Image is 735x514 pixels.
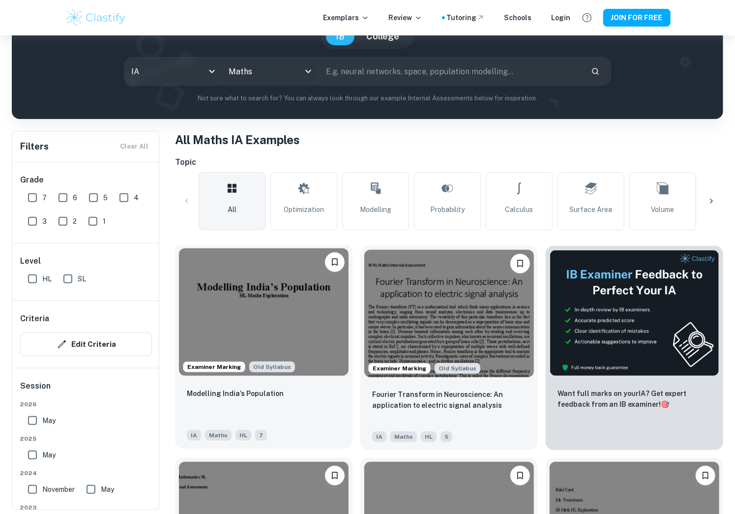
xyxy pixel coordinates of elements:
p: Fourier Transform in Neuroscience: An application to electric signal analysis [372,389,526,411]
a: Examiner MarkingAlthough this IA is written for the old math syllabus (last exam in November 2020... [175,246,353,450]
span: 5 [103,192,108,203]
button: Please log in to bookmark exemplars [325,466,345,485]
h6: Level [20,255,152,267]
span: 2026 [20,400,152,409]
p: Exemplars [323,12,369,23]
span: Examiner Marking [369,364,430,373]
span: 2025 [20,434,152,443]
span: HL [421,431,437,442]
button: Edit Criteria [20,333,152,356]
h1: All Maths IA Examples [175,131,723,149]
a: Schools [504,12,532,23]
span: Maths [390,431,417,442]
h6: Topic [175,156,723,168]
h6: Grade [20,174,152,186]
span: HL [42,273,52,284]
span: Probability [430,204,465,215]
span: SL [78,273,86,284]
span: 1 [103,216,106,227]
span: Volume [651,204,675,215]
span: May [42,450,56,460]
button: Help and Feedback [579,9,595,26]
h6: Criteria [20,313,49,325]
img: Maths IA example thumbnail: Modelling India’s Population [179,248,349,376]
span: 7 [255,430,267,441]
img: Thumbnail [550,250,719,376]
button: IB [326,28,354,45]
span: 4 [134,192,139,203]
button: College [356,28,409,45]
div: IA [124,58,221,85]
div: Although this IA is written for the old math syllabus (last exam in November 2020), the current I... [435,363,480,374]
div: Although this IA is written for the old math syllabus (last exam in November 2020), the current I... [249,362,295,372]
span: Optimization [284,204,324,215]
button: Please log in to bookmark exemplars [510,254,530,273]
button: Please log in to bookmark exemplars [325,252,345,272]
a: ThumbnailWant full marks on yourIA? Get expert feedback from an IB examiner! [546,246,723,450]
span: May [101,484,114,495]
span: 5 [441,431,452,442]
a: Login [552,12,571,23]
input: E.g. neural networks, space, population modelling... [319,58,583,85]
img: Maths IA example thumbnail: Fourier Transform in Neuroscience: An ap [364,250,534,377]
span: 2023 [20,503,152,512]
span: 🎯 [661,400,669,408]
span: 6 [73,192,77,203]
span: All [228,204,236,215]
p: Want full marks on your IA ? Get expert feedback from an IB examiner! [558,388,711,410]
h6: Filters [20,140,49,153]
p: Review [389,12,422,23]
button: Please log in to bookmark exemplars [510,466,530,485]
span: IA [187,430,201,441]
p: Modelling India’s Population [187,388,284,399]
span: Calculus [505,204,533,215]
a: Tutoring [447,12,485,23]
img: Clastify logo [65,8,127,28]
button: Open [301,64,315,78]
h6: Session [20,380,152,400]
span: 7 [42,192,47,203]
span: 3 [42,216,47,227]
button: JOIN FOR FREE [603,9,671,27]
span: 2 [73,216,77,227]
button: Search [587,63,604,80]
span: May [42,415,56,426]
span: Old Syllabus [249,362,295,372]
span: IA [372,431,386,442]
span: HL [235,430,251,441]
span: Examiner Marking [183,363,245,371]
a: Examiner MarkingAlthough this IA is written for the old math syllabus (last exam in November 2020... [360,246,538,450]
span: Modelling [360,204,391,215]
span: November [42,484,75,495]
span: Old Syllabus [435,363,480,374]
span: Surface Area [570,204,613,215]
span: Maths [205,430,232,441]
button: Please log in to bookmark exemplars [696,466,715,485]
span: 2024 [20,469,152,478]
p: Not sure what to search for? You can always look through our example Internal Assessments below f... [20,93,715,103]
